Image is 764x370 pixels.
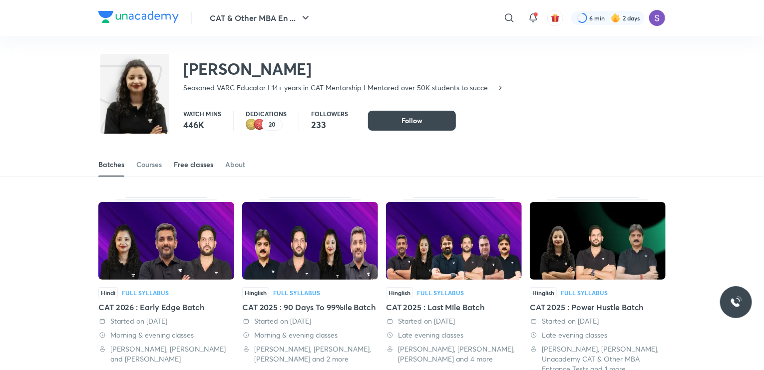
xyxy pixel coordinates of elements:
img: educator badge1 [254,119,266,131]
img: streak [611,13,621,23]
span: Hinglish [242,287,269,298]
div: Full Syllabus [561,290,608,296]
span: Follow [401,116,422,126]
p: 20 [269,121,276,128]
div: Batches [98,160,124,170]
img: Thumbnail [98,202,234,280]
span: Hinglish [530,287,557,298]
div: Started on 30 Sep 2025 [98,316,234,326]
p: Watch mins [183,111,221,117]
div: Morning & evening classes [242,330,378,340]
a: Free classes [174,153,213,177]
p: Followers [311,111,348,117]
div: Late evening classes [386,330,522,340]
button: Follow [368,111,456,131]
div: About [225,160,245,170]
div: Full Syllabus [122,290,169,296]
div: CAT 2025 : 90 Days To 99%ile Batch [242,301,378,313]
button: CAT & Other MBA En ... [204,8,318,28]
button: avatar [547,10,563,26]
span: Hindi [98,287,118,298]
div: Morning & evening classes [98,330,234,340]
div: Lokesh Agarwal, Ravi Kumar, Saral Nashier and 4 more [386,344,522,364]
p: Dedications [246,111,287,117]
img: Thumbnail [242,202,378,280]
img: Company Logo [98,11,179,23]
img: Thumbnail [530,202,666,280]
a: Courses [136,153,162,177]
div: CAT 2025 : Power Hustle Batch [530,301,666,313]
img: ttu [730,296,742,308]
div: Ravi Kumar, Saral Nashier and Alpa Sharma [98,344,234,364]
div: CAT 2026 : Early Edge Batch [98,301,234,313]
div: Lokesh Agarwal, Ravi Kumar, Saral Nashier and 2 more [242,344,378,364]
p: Seasoned VARC Educator I 14+ years in CAT Mentorship I Mentored over 50K students to success I Ex... [183,83,496,93]
p: 446K [183,119,221,131]
img: educator badge2 [246,119,258,131]
div: Courses [136,160,162,170]
img: Thumbnail [386,202,522,280]
div: Full Syllabus [273,290,320,296]
div: CAT 2025 : Last Mile Batch [386,301,522,313]
a: Company Logo [98,11,179,25]
p: 233 [311,119,348,131]
h2: [PERSON_NAME] [183,59,504,79]
img: class [100,56,169,155]
div: Started on 31 Aug 2025 [242,316,378,326]
div: Full Syllabus [417,290,464,296]
a: About [225,153,245,177]
a: Batches [98,153,124,177]
div: Free classes [174,160,213,170]
div: Late evening classes [530,330,666,340]
img: avatar [551,13,560,22]
div: Started on 4 Aug 2025 [386,316,522,326]
div: Started on 8 Jul 2025 [530,316,666,326]
span: Hinglish [386,287,413,298]
img: Sapara Premji [649,9,666,26]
